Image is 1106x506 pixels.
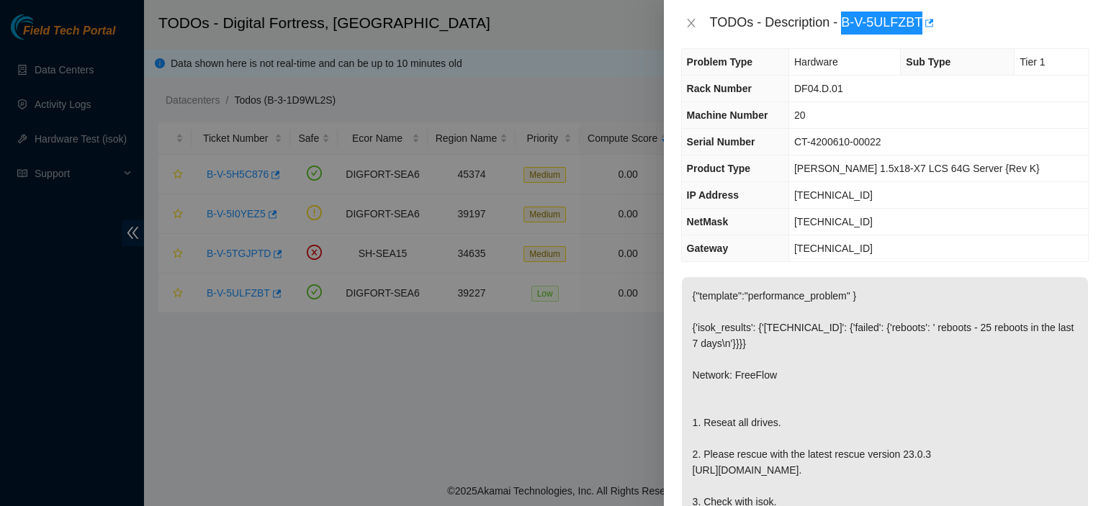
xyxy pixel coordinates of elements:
[681,17,701,30] button: Close
[687,136,755,148] span: Serial Number
[794,56,838,68] span: Hardware
[794,189,873,201] span: [TECHNICAL_ID]
[687,243,729,254] span: Gateway
[794,243,873,254] span: [TECHNICAL_ID]
[710,12,1089,35] div: TODOs - Description - B-V-5ULFZBT
[687,109,768,121] span: Machine Number
[794,83,843,94] span: DF04.D.01
[687,83,752,94] span: Rack Number
[685,17,697,29] span: close
[687,189,739,201] span: IP Address
[794,109,806,121] span: 20
[687,163,750,174] span: Product Type
[906,56,950,68] span: Sub Type
[794,136,881,148] span: CT-4200610-00022
[794,216,873,227] span: [TECHNICAL_ID]
[794,163,1040,174] span: [PERSON_NAME] 1.5x18-X7 LCS 64G Server {Rev K}
[687,56,753,68] span: Problem Type
[687,216,729,227] span: NetMask
[1020,56,1045,68] span: Tier 1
